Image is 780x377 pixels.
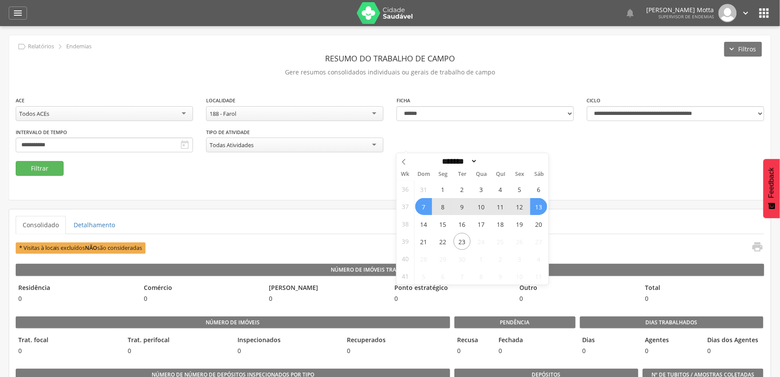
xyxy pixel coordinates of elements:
[434,268,451,285] span: Outubro 6, 2025
[85,244,98,252] b: NÃO
[530,215,547,232] span: Setembro 20, 2025
[16,264,764,276] legend: Número de Imóveis Trabalhados por Tipo
[454,347,492,355] span: 0
[530,198,547,215] span: Setembro 13, 2025
[517,294,638,303] span: 0
[529,172,549,177] span: Sáb
[415,198,432,215] span: Setembro 7, 2025
[517,283,638,293] legend: Outro
[454,233,471,250] span: Setembro 23, 2025
[491,172,510,177] span: Qui
[397,168,414,180] span: Wk
[210,110,236,118] div: 188 - Farol
[266,294,387,303] span: 0
[492,268,509,285] span: Outubro 9, 2025
[439,157,478,166] select: Month
[16,66,764,78] p: Gere resumos consolidados individuais ou gerais de trabalho de campo
[511,250,528,267] span: Outubro 3, 2025
[511,268,528,285] span: Outubro 10, 2025
[580,316,764,329] legend: Dias Trabalhados
[643,294,764,303] span: 0
[530,250,547,267] span: Outubro 4, 2025
[16,283,137,293] legend: Residência
[454,336,492,346] legend: Recusa
[741,8,751,18] i: 
[434,215,451,232] span: Setembro 15, 2025
[17,42,27,51] i: 
[415,215,432,232] span: Setembro 14, 2025
[13,8,23,18] i: 
[580,336,638,346] legend: Dias
[266,283,387,293] legend: [PERSON_NAME]
[454,181,471,198] span: Setembro 2, 2025
[473,181,490,198] span: Setembro 3, 2025
[16,216,66,234] a: Consolidado
[402,198,409,215] span: 37
[454,215,471,232] span: Setembro 16, 2025
[768,168,776,198] span: Feedback
[141,283,262,293] legend: Comércio
[705,336,763,346] legend: Dias dos Agentes
[66,43,92,50] p: Endemias
[9,7,27,20] a: 
[434,198,451,215] span: Setembro 8, 2025
[642,336,701,346] legend: Agentes
[344,347,449,355] span: 0
[235,347,340,355] span: 0
[415,233,432,250] span: Setembro 21, 2025
[16,347,121,355] span: 0
[180,140,190,150] i: 
[434,233,451,250] span: Setembro 22, 2025
[402,181,409,198] span: 36
[530,268,547,285] span: Outubro 11, 2025
[625,8,636,18] i: 
[434,250,451,267] span: Setembro 29, 2025
[511,181,528,198] span: Setembro 5, 2025
[28,43,54,50] p: Relatórios
[530,181,547,198] span: Setembro 6, 2025
[392,294,513,303] span: 0
[659,13,714,20] span: Supervisor de Endemias
[511,215,528,232] span: Setembro 19, 2025
[473,268,490,285] span: Outubro 8, 2025
[511,198,528,215] span: Setembro 12, 2025
[16,50,764,66] header: Resumo do Trabalho de Campo
[473,250,490,267] span: Outubro 1, 2025
[125,336,230,346] legend: Trat. perifocal
[746,241,763,255] a: 
[724,42,762,57] button: Filtros
[414,172,433,177] span: Dom
[587,97,601,104] label: Ciclo
[55,42,65,51] i: 
[530,233,547,250] span: Setembro 27, 2025
[496,336,534,346] legend: Fechada
[454,268,471,285] span: Outubro 7, 2025
[19,110,49,118] div: Todos ACEs
[472,172,491,177] span: Qua
[763,159,780,218] button: Feedback - Mostrar pesquisa
[402,250,409,267] span: 40
[454,198,471,215] span: Setembro 9, 2025
[16,336,121,346] legend: Trat. focal
[751,241,763,253] i: 
[415,250,432,267] span: Setembro 28, 2025
[210,141,254,149] div: Todas Atividades
[16,97,24,104] label: ACE
[496,347,534,355] span: 0
[16,161,64,176] button: Filtrar
[16,242,146,253] span: * Visitas à locais excluídos são consideradas
[510,172,529,177] span: Sex
[473,233,490,250] span: Setembro 24, 2025
[492,215,509,232] span: Setembro 18, 2025
[402,215,409,232] span: 38
[16,129,67,136] label: Intervalo de Tempo
[402,268,409,285] span: 41
[511,233,528,250] span: Setembro 26, 2025
[492,198,509,215] span: Setembro 11, 2025
[206,129,250,136] label: Tipo de Atividade
[141,294,262,303] span: 0
[625,4,636,22] a: 
[705,347,763,355] span: 0
[473,215,490,232] span: Setembro 17, 2025
[16,316,450,329] legend: Número de imóveis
